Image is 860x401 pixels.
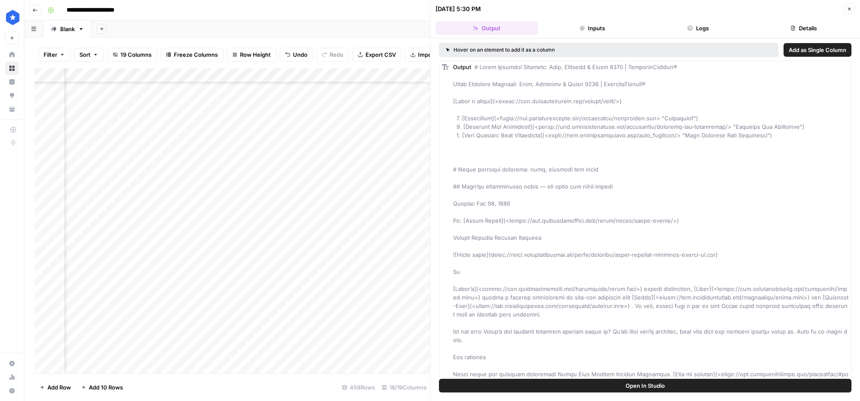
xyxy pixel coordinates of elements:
[647,21,749,35] button: Logs
[789,46,846,54] span: Add as Single Column
[89,383,123,392] span: Add 10 Rows
[753,21,855,35] button: Details
[5,75,19,89] a: Insights
[74,48,104,61] button: Sort
[5,48,19,61] a: Home
[378,381,430,394] div: 18/19 Columns
[784,43,851,57] button: Add as Single Column
[120,50,152,59] span: 19 Columns
[405,48,454,61] button: Import CSV
[339,381,378,394] div: 458 Rows
[626,381,665,390] span: Open In Studio
[5,61,19,75] a: Browse
[5,384,19,398] button: Help + Support
[35,381,76,394] button: Add Row
[79,50,91,59] span: Sort
[38,48,70,61] button: Filter
[5,370,19,384] a: Usage
[352,48,401,61] button: Export CSV
[418,50,449,59] span: Import CSV
[76,381,128,394] button: Add 10 Rows
[5,10,20,25] img: ConsumerAffairs Logo
[47,383,71,392] span: Add Row
[240,50,271,59] span: Row Height
[366,50,396,59] span: Export CSV
[446,46,663,54] div: Hover on an element to add it as a column
[161,48,223,61] button: Freeze Columns
[60,25,75,33] div: Blank
[107,48,157,61] button: 19 Columns
[5,7,19,28] button: Workspace: ConsumerAffairs
[44,20,91,38] a: Blank
[227,48,276,61] button: Row Height
[293,50,307,59] span: Undo
[280,48,313,61] button: Undo
[453,64,471,70] span: Output
[436,5,481,13] div: [DATE] 5:30 PM
[5,89,19,102] a: Opportunities
[439,379,851,392] button: Open In Studio
[436,21,538,35] button: Output
[330,50,343,59] span: Redo
[5,357,19,370] a: Settings
[541,21,644,35] button: Inputs
[174,50,218,59] span: Freeze Columns
[5,102,19,116] a: Your Data
[316,48,349,61] button: Redo
[44,50,57,59] span: Filter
